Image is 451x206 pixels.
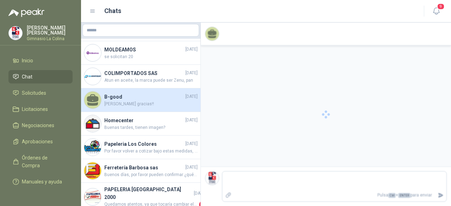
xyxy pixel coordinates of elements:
[185,141,198,147] span: [DATE]
[104,69,184,77] h4: COLIMPORTADOS SAS
[104,186,192,201] h4: PAPELERIA [GEOGRAPHIC_DATA] 2000
[185,164,198,171] span: [DATE]
[185,46,198,53] span: [DATE]
[22,178,62,186] span: Manuales y ayuda
[104,140,184,148] h4: Papeleria Los Colores
[81,88,200,112] a: B-good[DATE][PERSON_NAME] gracias!!
[81,112,200,136] a: Company LogoHomecenter[DATE]Buenas tardes, tienen imagen?
[104,77,198,84] span: Atun en aceite, la marca puede ser Zenu, pan
[430,5,443,18] button: 9
[22,105,48,113] span: Licitaciones
[27,25,73,35] p: [PERSON_NAME] [PERSON_NAME]
[22,138,53,145] span: Aprobaciones
[8,135,73,148] a: Aprobaciones
[84,139,101,156] img: Company Logo
[8,151,73,172] a: Órdenes de Compra
[104,164,184,171] h4: Ferretería Barbosa sas
[22,73,32,81] span: Chat
[8,70,73,83] a: Chat
[104,124,198,131] span: Buenas tardes, tienen imagen?
[22,89,46,97] span: Solicitudes
[104,148,198,155] span: Por favor volver a cotizar bajo estas medidas, gracias.
[81,136,200,159] a: Company LogoPapeleria Los Colores[DATE]Por favor volver a cotizar bajo estas medidas, gracias.
[8,8,44,17] img: Logo peakr
[84,68,101,85] img: Company Logo
[84,162,101,179] img: Company Logo
[104,6,121,16] h1: Chats
[104,46,184,54] h4: MOLDEAMOS
[84,44,101,61] img: Company Logo
[8,54,73,67] a: Inicio
[104,101,198,107] span: [PERSON_NAME] gracias!!
[8,119,73,132] a: Negociaciones
[437,3,445,10] span: 9
[194,190,206,197] span: [DATE]
[185,70,198,76] span: [DATE]
[185,93,198,100] span: [DATE]
[81,41,200,65] a: Company LogoMOLDEAMOS[DATE]se solicitan 20
[104,171,198,178] span: Buenos días, por favor pueden confirmar ¿qué medida y qué tipo [PERSON_NAME] necesitan?
[8,86,73,100] a: Solicitudes
[104,93,184,101] h4: B-good
[22,154,66,169] span: Órdenes de Compra
[81,159,200,183] a: Company LogoFerretería Barbosa sas[DATE]Buenos días, por favor pueden confirmar ¿qué medida y qué...
[185,117,198,124] span: [DATE]
[9,26,22,40] img: Company Logo
[8,102,73,116] a: Licitaciones
[84,188,101,205] img: Company Logo
[27,37,73,41] p: Gimnasio La Colina
[22,121,54,129] span: Negociaciones
[8,175,73,188] a: Manuales y ayuda
[84,115,101,132] img: Company Logo
[22,57,33,64] span: Inicio
[81,65,200,88] a: Company LogoCOLIMPORTADOS SAS[DATE]Atun en aceite, la marca puede ser Zenu, pan
[104,117,184,124] h4: Homecenter
[104,54,198,60] span: se solicitan 20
